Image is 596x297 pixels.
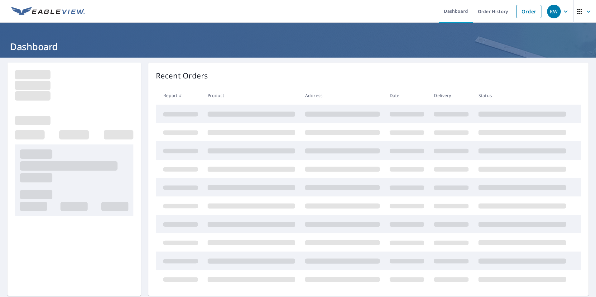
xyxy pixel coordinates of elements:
th: Product [203,86,300,105]
p: Recent Orders [156,70,208,81]
img: EV Logo [11,7,85,16]
h1: Dashboard [7,40,589,53]
th: Date [385,86,429,105]
th: Report # [156,86,203,105]
div: KW [547,5,561,18]
th: Address [300,86,385,105]
a: Order [516,5,541,18]
th: Status [473,86,571,105]
th: Delivery [429,86,473,105]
